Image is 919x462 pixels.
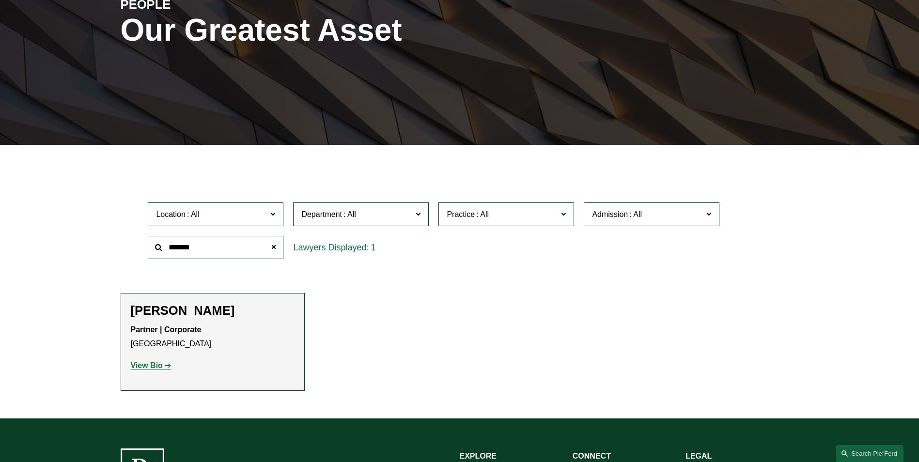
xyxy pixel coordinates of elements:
h1: Our Greatest Asset [121,13,573,48]
a: Search this site [836,445,903,462]
strong: Partner | Corporate [131,325,202,334]
strong: CONNECT [573,452,611,460]
strong: EXPLORE [460,452,497,460]
span: Location [156,210,186,218]
p: [GEOGRAPHIC_DATA] [131,323,295,351]
strong: LEGAL [685,452,712,460]
span: Admission [592,210,628,218]
strong: View Bio [131,361,163,370]
span: Department [301,210,342,218]
span: 1 [371,243,375,252]
h2: [PERSON_NAME] [131,303,295,318]
a: View Bio [131,361,171,370]
span: Practice [447,210,475,218]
